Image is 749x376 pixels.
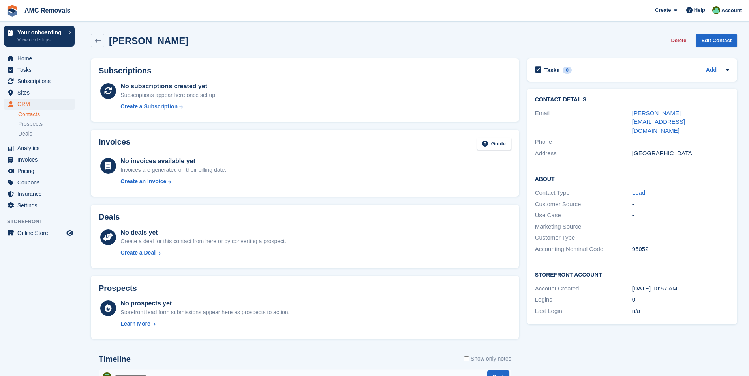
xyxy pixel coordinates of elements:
div: Contact Type [535,188,632,197]
a: Prospects [18,120,75,128]
span: Create [655,6,671,14]
div: - [632,211,729,220]
a: menu [4,154,75,165]
h2: Invoices [99,138,130,151]
a: menu [4,166,75,177]
div: No subscriptions created yet [120,82,217,91]
a: Your onboarding View next steps [4,26,75,47]
div: - [632,233,729,242]
h2: Deals [99,212,120,222]
a: [PERSON_NAME][EMAIL_ADDRESS][DOMAIN_NAME] [632,110,685,134]
div: [DATE] 10:57 AM [632,284,729,293]
a: menu [4,227,75,238]
p: Your onboarding [17,30,64,35]
a: menu [4,177,75,188]
span: Account [721,7,742,15]
a: Contacts [18,111,75,118]
a: Learn More [120,320,289,328]
div: Create an Invoice [120,177,166,186]
h2: About [535,175,729,182]
div: Storefront lead form submissions appear here as prospects to action. [120,308,289,316]
p: View next steps [17,36,64,43]
span: Invoices [17,154,65,165]
span: Pricing [17,166,65,177]
h2: Timeline [99,355,131,364]
a: menu [4,53,75,64]
span: Coupons [17,177,65,188]
a: Create a Deal [120,249,286,257]
a: AMC Removals [21,4,73,17]
div: Address [535,149,632,158]
a: menu [4,87,75,98]
div: Create a Deal [120,249,156,257]
input: Show only notes [464,355,469,363]
span: Subscriptions [17,76,65,87]
a: menu [4,64,75,75]
div: - [632,222,729,231]
span: Home [17,53,65,64]
span: Prospects [18,120,43,128]
div: Logins [535,295,632,304]
div: Last Login [535,307,632,316]
div: Marketing Source [535,222,632,231]
a: Add [706,66,717,75]
div: 0 [563,67,572,74]
h2: Tasks [544,67,560,74]
span: Analytics [17,143,65,154]
div: Subscriptions appear here once set up. [120,91,217,99]
a: Lead [632,189,645,196]
div: Email [535,109,632,136]
a: Create an Invoice [120,177,226,186]
span: Storefront [7,218,79,225]
div: Account Created [535,284,632,293]
div: Learn More [120,320,150,328]
div: Phone [535,138,632,147]
img: stora-icon-8386f47178a22dfd0bd8f6a31ec36ba5ce8667c1dd55bd0f319d3a0aa187defe.svg [6,5,18,17]
label: Show only notes [464,355,511,363]
div: No invoices available yet [120,156,226,166]
div: Accounting Nominal Code [535,245,632,254]
a: Preview store [65,228,75,238]
a: Create a Subscription [120,102,217,111]
span: Help [694,6,705,14]
div: No deals yet [120,228,286,237]
div: n/a [632,307,729,316]
div: Create a Subscription [120,102,178,111]
a: menu [4,76,75,87]
div: 95052 [632,245,729,254]
a: Deals [18,130,75,138]
span: Deals [18,130,32,138]
a: Edit Contact [696,34,737,47]
span: Online Store [17,227,65,238]
div: Use Case [535,211,632,220]
span: Settings [17,200,65,211]
div: 0 [632,295,729,304]
a: menu [4,200,75,211]
div: Customer Source [535,200,632,209]
img: Kayleigh Deegan [712,6,720,14]
h2: Contact Details [535,97,729,103]
span: Insurance [17,188,65,199]
a: menu [4,99,75,110]
div: [GEOGRAPHIC_DATA] [632,149,729,158]
div: No prospects yet [120,299,289,308]
a: Guide [477,138,511,151]
span: Tasks [17,64,65,75]
a: menu [4,188,75,199]
button: Delete [668,34,689,47]
h2: Storefront Account [535,270,729,278]
div: Invoices are generated on their billing date. [120,166,226,174]
div: Customer Type [535,233,632,242]
span: CRM [17,99,65,110]
a: menu [4,143,75,154]
h2: Subscriptions [99,66,511,75]
h2: [PERSON_NAME] [109,35,188,46]
h2: Prospects [99,284,137,293]
div: - [632,200,729,209]
span: Sites [17,87,65,98]
div: Create a deal for this contact from here or by converting a prospect. [120,237,286,246]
